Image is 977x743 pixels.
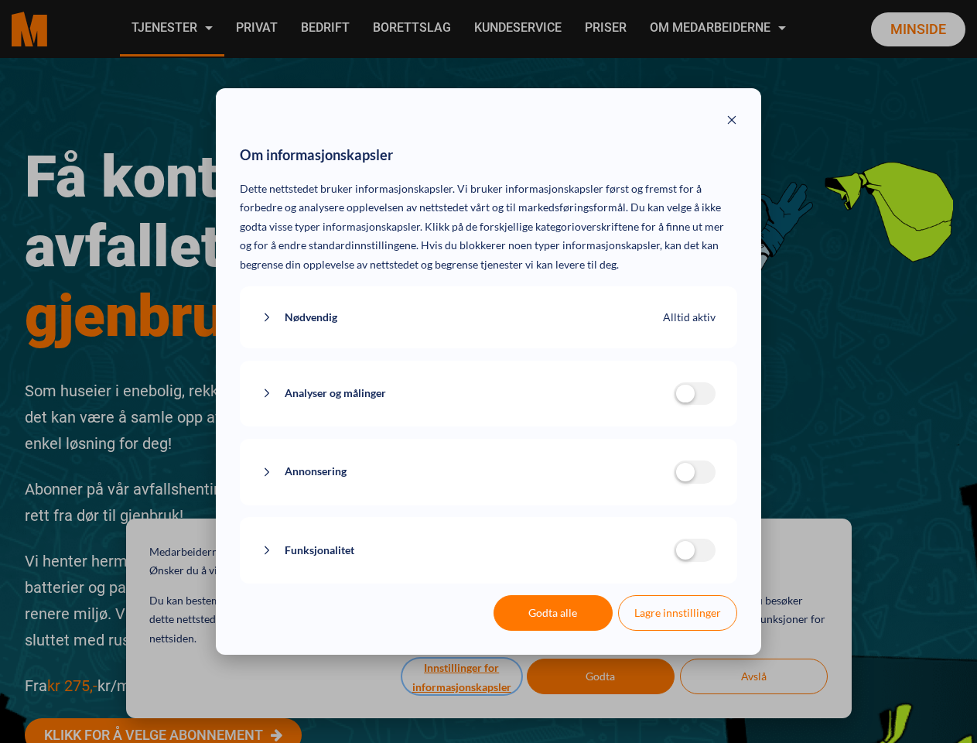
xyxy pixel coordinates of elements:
[285,384,386,403] span: Analyser og målinger
[261,541,674,560] button: Funksjonalitet
[618,595,737,631] button: Lagre innstillinger
[726,112,737,132] button: Close modal
[261,462,674,481] button: Annonsering
[285,541,354,560] span: Funksjonalitet
[240,180,737,275] p: Dette nettstedet bruker informasjonskapsler. Vi bruker informasjonskapsler først og fremst for å ...
[261,308,663,327] button: Nødvendig
[240,143,393,168] span: Om informasjonskapsler
[261,384,674,403] button: Analyser og målinger
[494,595,613,631] button: Godta alle
[285,308,337,327] span: Nødvendig
[285,462,347,481] span: Annonsering
[663,308,716,327] span: Alltid aktiv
